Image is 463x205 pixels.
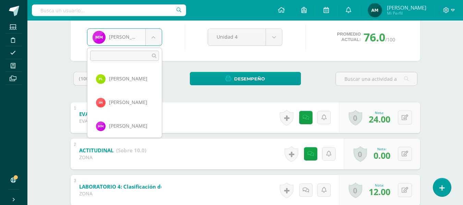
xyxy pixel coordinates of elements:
[109,123,147,129] span: [PERSON_NAME]
[109,75,147,82] span: [PERSON_NAME]
[96,98,106,107] img: cef78a82e64bf221939705704cf445e6.png
[96,121,106,131] img: 56850a1d09ef9a186a2310058f0fe065.png
[96,74,106,84] img: 191f6dae871f3ef7321b33ccf17acbc6.png
[109,99,147,105] span: [PERSON_NAME]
